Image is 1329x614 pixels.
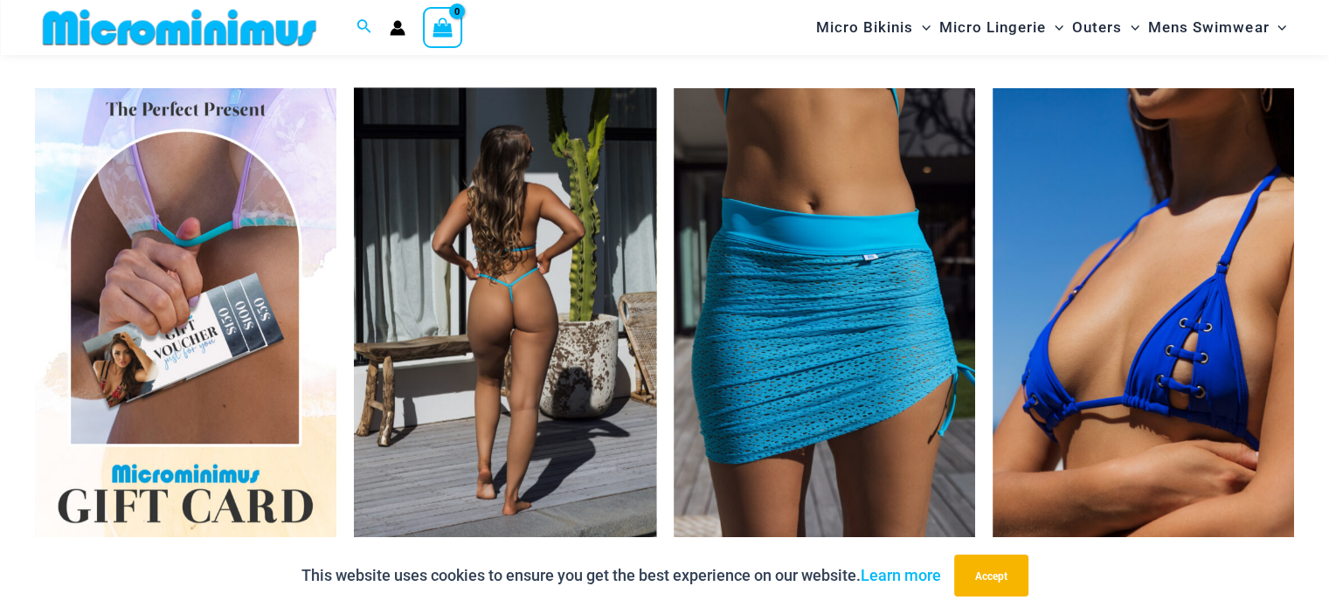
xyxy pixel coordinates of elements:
img: Bubble Mesh Highlight Blue 5404 Skirt 02 [674,88,975,541]
nav: Site Navigation [809,3,1294,52]
img: Featured Gift Card [35,88,336,541]
a: Micro LingerieMenu ToggleMenu Toggle [935,5,1068,50]
a: Micro BikinisMenu ToggleMenu Toggle [812,5,935,50]
a: Bubble Mesh Highlight Blue 5404 Skirt 02Bubble Mesh Highlight Blue 309 Tri Top 5404 Skirt 05Bubbl... [674,88,975,541]
span: Mens Swimwear [1148,5,1269,50]
a: Learn more [861,566,941,584]
img: Bubble Mesh Highlight Blue 819 One Piece 03 [354,88,655,541]
span: Micro Bikinis [816,5,913,50]
a: View Shopping Cart, empty [423,7,463,47]
span: Menu Toggle [913,5,931,50]
img: Link Cobalt Blue 3070 Top 01 [993,88,1294,541]
span: Outers [1072,5,1122,50]
a: Mens SwimwearMenu ToggleMenu Toggle [1144,5,1291,50]
span: Menu Toggle [1269,5,1286,50]
a: Bubble Mesh Highlight Blue 819 One Piece 01Bubble Mesh Highlight Blue 819 One Piece 03Bubble Mesh... [354,88,655,541]
p: This website uses cookies to ensure you get the best experience on our website. [301,562,941,589]
span: Menu Toggle [1122,5,1139,50]
a: Search icon link [356,17,372,38]
a: Account icon link [390,20,405,36]
button: Accept [954,555,1028,597]
span: Micro Lingerie [939,5,1046,50]
img: MM SHOP LOGO FLAT [36,8,323,47]
a: Link Cobalt Blue 3070 Top 01Link Cobalt Blue 3070 Top 4955 Bottom 03Link Cobalt Blue 3070 Top 495... [993,88,1294,541]
span: Menu Toggle [1046,5,1063,50]
a: OutersMenu ToggleMenu Toggle [1068,5,1144,50]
